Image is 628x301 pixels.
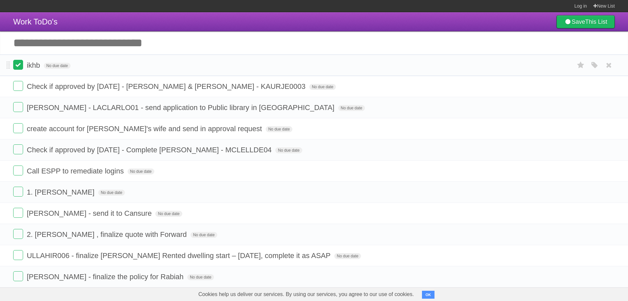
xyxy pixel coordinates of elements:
[98,190,125,196] span: No due date
[13,271,23,281] label: Done
[27,167,125,175] span: Call ESPP to remediate logins
[187,274,214,280] span: No due date
[13,250,23,260] label: Done
[13,17,57,26] span: Work ToDo's
[191,232,217,238] span: No due date
[27,273,185,281] span: [PERSON_NAME] - finalize the policy for Rabiah
[13,187,23,197] label: Done
[27,230,188,239] span: 2. [PERSON_NAME] , finalize quote with Forward
[422,291,435,299] button: OK
[192,288,421,301] span: Cookies help us deliver our services. By using our services, you agree to our use of cookies.
[13,208,23,218] label: Done
[13,102,23,112] label: Done
[556,15,615,28] a: SaveThis List
[27,61,42,69] span: ikhb
[575,60,587,71] label: Star task
[27,125,263,133] span: create account for [PERSON_NAME]'s wife and send in approval request
[13,144,23,154] label: Done
[27,251,332,260] span: ULLAHIR006 - finalize [PERSON_NAME] Rented dwelling start – [DATE], complete it as ASAP
[27,188,96,196] span: 1. [PERSON_NAME]
[27,146,273,154] span: Check if approved by [DATE] - Complete [PERSON_NAME] - MCLELLDE04
[585,19,607,25] b: This List
[27,82,307,91] span: Check if approved by [DATE] - [PERSON_NAME] & [PERSON_NAME] - KAURJE0003
[266,126,292,132] span: No due date
[44,63,71,69] span: No due date
[309,84,336,90] span: No due date
[128,169,154,174] span: No due date
[13,81,23,91] label: Done
[27,209,153,217] span: [PERSON_NAME] - send it to Cansure
[13,166,23,175] label: Done
[13,123,23,133] label: Done
[13,229,23,239] label: Done
[27,103,336,112] span: [PERSON_NAME] - LACLARLO01 - send application to Public library in [GEOGRAPHIC_DATA]
[334,253,361,259] span: No due date
[338,105,365,111] span: No due date
[13,60,23,70] label: Done
[155,211,182,217] span: No due date
[275,147,302,153] span: No due date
